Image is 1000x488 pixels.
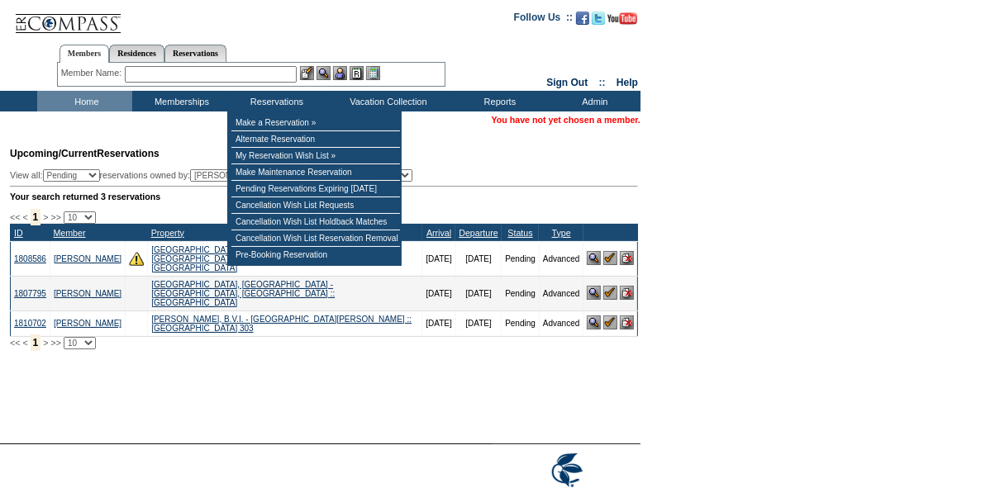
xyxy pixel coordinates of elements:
td: [DATE] [455,241,501,276]
img: Become our fan on Facebook [576,12,589,25]
td: Pending [502,241,540,276]
span: Reservations [10,148,160,159]
a: Help [617,77,638,88]
span: >> [50,212,60,222]
td: Home [37,91,132,111]
td: Pending Reservations Expiring [DATE] [231,181,400,197]
td: My Reservation Wish List » [231,148,400,164]
img: Reservations [350,66,364,80]
img: View Reservation [587,251,601,265]
span: :: [599,77,606,88]
img: Impersonate [333,66,347,80]
a: ID [14,228,23,238]
span: 1 [31,334,41,351]
a: Reservations [164,45,226,62]
span: << [10,338,20,348]
a: [GEOGRAPHIC_DATA], [GEOGRAPHIC_DATA] - [GEOGRAPHIC_DATA], [GEOGRAPHIC_DATA] :: [GEOGRAPHIC_DATA] [151,245,335,272]
div: Your search returned 3 reservations [10,192,638,201]
a: 1807795 [14,289,46,298]
a: Become our fan on Facebook [576,17,589,26]
img: View [317,66,331,80]
img: Confirm Reservation [603,315,617,329]
img: Cancel Reservation [620,251,634,265]
td: Follow Us :: [514,10,573,30]
a: [PERSON_NAME], B.V.I. - [GEOGRAPHIC_DATA][PERSON_NAME] :: [GEOGRAPHIC_DATA] 303 [151,315,412,333]
img: Cancel Reservation [620,286,634,300]
a: Subscribe to our YouTube Channel [607,17,637,26]
td: Advanced [539,310,583,336]
img: View Reservation [587,315,601,329]
img: Confirm Reservation [603,251,617,265]
a: Arrival [426,228,451,238]
a: [GEOGRAPHIC_DATA], [GEOGRAPHIC_DATA] - [GEOGRAPHIC_DATA], [GEOGRAPHIC_DATA] :: [GEOGRAPHIC_DATA] [151,280,335,307]
img: Cancel Reservation [620,315,634,329]
img: Confirm Reservation [603,286,617,300]
span: < [22,212,27,222]
img: View Reservation [587,286,601,300]
a: 1810702 [14,319,46,328]
a: Departure [459,228,498,238]
td: Make a Reservation » [231,115,400,131]
span: You have not yet chosen a member. [492,115,640,125]
a: Residences [109,45,164,62]
span: 1 [31,209,41,225]
a: Type [552,228,571,238]
span: << [10,212,20,222]
td: Cancellation Wish List Holdback Matches [231,214,400,230]
div: View all: reservations owned by: [10,169,420,182]
td: [DATE] [422,310,455,336]
td: Advanced [539,276,583,310]
a: Status [507,228,532,238]
a: Sign Out [546,77,588,88]
td: [DATE] [455,310,501,336]
div: Member Name: [61,66,125,80]
td: Pending [502,310,540,336]
td: Pre-Booking Reservation [231,247,400,263]
a: [PERSON_NAME] [54,289,121,298]
a: Follow us on Twitter [592,17,605,26]
td: Vacation Collection [322,91,450,111]
td: Cancellation Wish List Requests [231,197,400,214]
img: Follow us on Twitter [592,12,605,25]
span: > [43,212,48,222]
td: Reports [450,91,545,111]
span: >> [50,338,60,348]
a: [PERSON_NAME] [54,254,121,263]
a: 1808586 [14,254,46,263]
td: [DATE] [422,241,455,276]
a: [PERSON_NAME] [54,319,121,328]
img: b_edit.gif [300,66,314,80]
td: Make Maintenance Reservation [231,164,400,181]
td: [DATE] [422,276,455,310]
td: Pending [502,276,540,310]
td: Advanced [539,241,583,276]
a: Member [53,228,85,238]
td: Admin [545,91,640,111]
img: b_calculator.gif [366,66,380,80]
td: Alternate Reservation [231,131,400,148]
td: Memberships [132,91,227,111]
img: There are insufficient days and/or tokens to cover this reservation [129,251,144,266]
a: Members [60,45,110,63]
td: [DATE] [455,276,501,310]
span: Upcoming/Current [10,148,97,159]
img: Subscribe to our YouTube Channel [607,12,637,25]
td: Cancellation Wish List Reservation Removal [231,230,400,247]
span: > [43,338,48,348]
a: Property [151,228,184,238]
td: Reservations [227,91,322,111]
span: < [22,338,27,348]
